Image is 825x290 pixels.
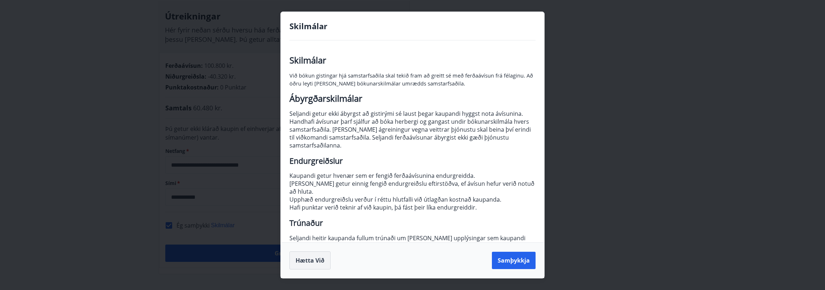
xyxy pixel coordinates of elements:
[289,21,536,31] h4: Skilmálar
[289,195,501,203] span: Upphæð endurgreiðslu verður í réttu hlutfalli við útlagðan kostnað kaupanda.
[289,234,525,258] span: Seljandi heitir kaupanda fullum trúnaði um [PERSON_NAME] upplýsingar sem kaupandi [PERSON_NAME] í...
[289,54,326,66] span: Skilmálar
[289,217,323,228] span: Trúnaður
[289,203,477,211] span: Hafi punktar verið teknir af við kaupin, þá fást þeir líka endurgreiddir.
[289,155,343,166] span: Endurgreiðslur
[492,252,536,269] button: Samþykkja
[289,172,475,180] span: Kaupandi getur hvenær sem er fengið ferðaávísunina endurgreidda.
[289,180,534,195] span: [PERSON_NAME] getur einnig fengið endurgreiðslu eftirstöðva, ef ávísun hefur verið notuð að hluta.
[289,92,362,104] span: Ábyrgðarskilmálar
[289,251,331,269] button: Hætta við
[289,110,536,149] p: Seljandi getur ekki ábyrgst að gistirými sé laust þegar kaupandi hyggst nota ávísunina. Handhafi ...
[289,72,533,87] span: Við bókun gistingar hjá samstarfsaðila skal tekið fram að greitt sé með ferðaávísun frá félaginu....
